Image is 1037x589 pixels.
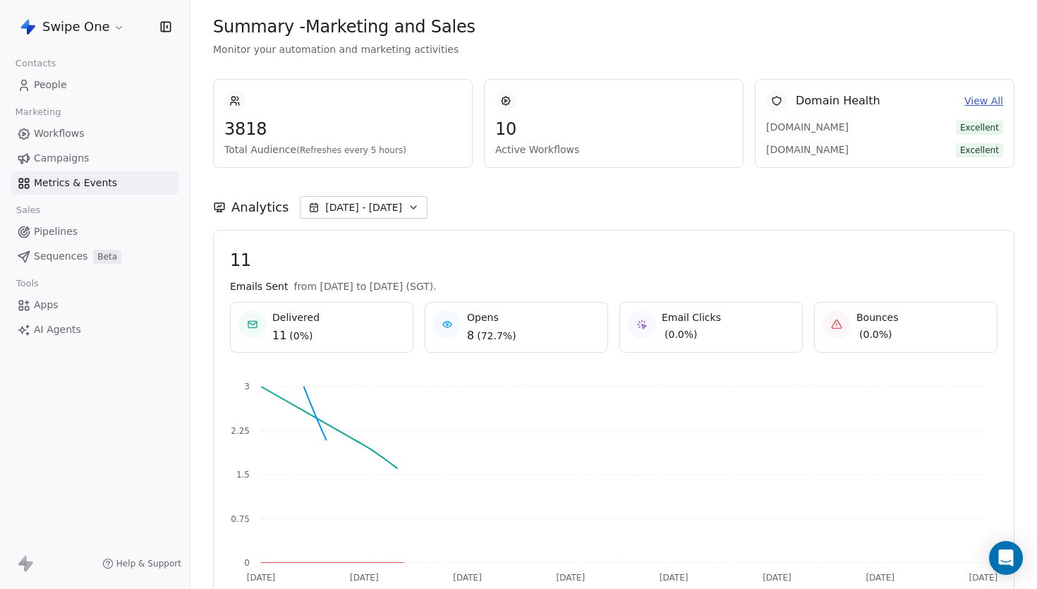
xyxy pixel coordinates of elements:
[20,18,37,35] img: Swipe%20One%20Logo%201-1.svg
[34,298,59,312] span: Apps
[231,198,289,217] span: Analytics
[34,249,87,264] span: Sequences
[856,310,899,324] span: Bounces
[300,196,427,219] button: [DATE] - [DATE]
[213,16,475,37] span: Summary - Marketing and Sales
[224,119,461,140] span: 3818
[272,327,286,344] span: 11
[11,122,178,145] a: Workflows
[213,42,1014,56] span: Monitor your automation and marketing activities
[467,310,516,324] span: Opens
[11,220,178,243] a: Pipelines
[272,310,320,324] span: Delivered
[231,426,250,436] tspan: 2.25
[34,126,85,141] span: Workflows
[10,273,44,294] span: Tools
[866,573,895,583] tspan: [DATE]
[236,470,250,480] tspan: 1.5
[11,147,178,170] a: Campaigns
[93,250,121,264] span: Beta
[244,558,250,568] tspan: 0
[350,573,379,583] tspan: [DATE]
[969,573,998,583] tspan: [DATE]
[11,171,178,195] a: Metrics & Events
[247,573,276,583] tspan: [DATE]
[34,322,81,337] span: AI Agents
[230,250,997,271] span: 11
[763,573,792,583] tspan: [DATE]
[859,327,892,341] span: ( 0.0% )
[9,53,62,74] span: Contacts
[660,573,689,583] tspan: [DATE]
[231,514,250,524] tspan: 0.75
[477,329,516,343] span: ( 72.7% )
[296,145,406,155] span: (Refreshes every 5 hours)
[17,15,128,39] button: Swipe One
[116,558,181,569] span: Help & Support
[956,121,1003,135] span: Excellent
[796,92,880,109] span: Domain Health
[557,573,586,583] tspan: [DATE]
[9,102,67,123] span: Marketing
[34,78,67,92] span: People
[289,329,313,343] span: ( 0% )
[11,293,178,317] a: Apps
[766,142,865,157] span: [DOMAIN_NAME]
[230,279,288,293] span: Emails Sent
[325,200,402,214] span: [DATE] - [DATE]
[34,224,78,239] span: Pipelines
[766,120,865,134] span: [DOMAIN_NAME]
[293,279,436,293] span: from [DATE] to [DATE] (SGT).
[989,541,1023,575] div: Open Intercom Messenger
[102,558,181,569] a: Help & Support
[11,73,178,97] a: People
[495,119,732,140] span: 10
[453,573,482,583] tspan: [DATE]
[34,176,117,190] span: Metrics & Events
[495,142,732,157] span: Active Workflows
[467,327,474,344] span: 8
[964,94,1003,109] a: View All
[11,318,178,341] a: AI Agents
[10,200,47,221] span: Sales
[956,143,1003,157] span: Excellent
[665,327,698,341] span: ( 0.0% )
[42,18,110,36] span: Swipe One
[224,142,461,157] span: Total Audience
[244,382,250,391] tspan: 3
[11,245,178,268] a: SequencesBeta
[662,310,721,324] span: Email Clicks
[34,151,89,166] span: Campaigns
